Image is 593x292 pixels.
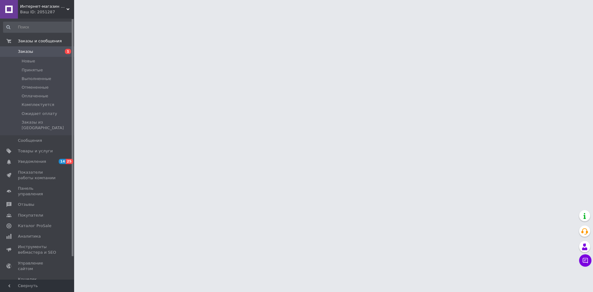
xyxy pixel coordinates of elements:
[22,111,57,116] span: Ожидает оплату
[18,159,46,164] span: Уведомления
[22,67,43,73] span: Принятые
[22,102,54,108] span: Комплектуется
[65,49,71,54] span: 1
[18,223,51,229] span: Каталог ProSale
[59,159,66,164] span: 14
[18,213,43,218] span: Покупатели
[22,58,35,64] span: Новые
[22,120,72,131] span: Заказы из [GEOGRAPHIC_DATA]
[18,38,62,44] span: Заказы и сообщения
[18,260,57,272] span: Управление сайтом
[3,22,73,33] input: Поиск
[18,202,34,207] span: Отзывы
[18,277,57,288] span: Кошелек компании
[579,254,591,267] button: Чат с покупателем
[18,244,57,255] span: Инструменты вебмастера и SEO
[22,76,51,82] span: Выполненные
[18,234,41,239] span: Аналитика
[20,9,74,15] div: Ваш ID: 2051287
[18,49,33,54] span: Заказы
[20,4,66,9] span: Интернет-магазин "Love Home"
[18,170,57,181] span: Показатели работы компании
[18,148,53,154] span: Товары и услуги
[22,93,48,99] span: Оплаченные
[66,159,73,164] span: 25
[18,186,57,197] span: Панель управления
[22,85,48,90] span: Отмененные
[18,138,42,143] span: Сообщения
